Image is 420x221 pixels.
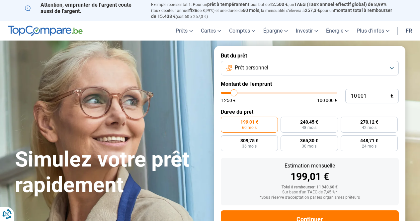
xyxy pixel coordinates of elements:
[240,138,258,143] span: 309,75 €
[8,26,83,36] img: TopCompare
[243,8,259,13] span: 60 mois
[302,144,316,148] span: 30 mois
[221,109,399,115] label: Durée du prêt
[151,8,392,19] span: montant total à rembourser de 15.438 €
[362,126,377,130] span: 42 mois
[226,190,393,195] div: Sur base d'un TAEG de 7,45 %*
[226,172,393,182] div: 199,01 €
[294,2,386,7] span: TAEG (Taux annuel effectif global) de 8,99%
[360,138,378,143] span: 448,71 €
[322,21,353,41] a: Énergie
[300,120,318,124] span: 240,45 €
[300,138,318,143] span: 365,30 €
[240,120,258,124] span: 199,01 €
[226,195,393,200] div: *Sous réserve d'acceptation par les organismes prêteurs
[360,120,378,124] span: 270,12 €
[221,53,399,59] label: But du prêt
[242,144,257,148] span: 36 mois
[207,2,249,7] span: prêt à tempérament
[362,144,377,148] span: 24 mois
[221,61,399,75] button: Prêt personnel
[302,126,316,130] span: 48 mois
[221,98,236,103] span: 1 250 €
[390,93,393,99] span: €
[225,21,259,41] a: Comptes
[15,147,206,198] h1: Simulez votre prêt rapidement
[317,98,337,103] span: 100 000 €
[270,2,288,7] span: 12.500 €
[353,21,393,41] a: Plus d'infos
[292,21,322,41] a: Investir
[189,8,197,13] span: fixe
[226,185,393,190] div: Total à rembourser: 11 940,60 €
[305,8,320,13] span: 257,3 €
[221,81,399,87] label: Montant de l'emprunt
[235,64,268,71] span: Prêt personnel
[402,21,416,41] a: fr
[259,21,292,41] a: Épargne
[197,21,225,41] a: Cartes
[242,126,257,130] span: 60 mois
[151,2,395,19] p: Exemple représentatif : Pour un tous but de , un (taux débiteur annuel de 8,99%) et une durée de ...
[226,163,393,168] div: Estimation mensuelle
[172,21,197,41] a: Prêts
[25,2,143,14] p: Attention, emprunter de l'argent coûte aussi de l'argent.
